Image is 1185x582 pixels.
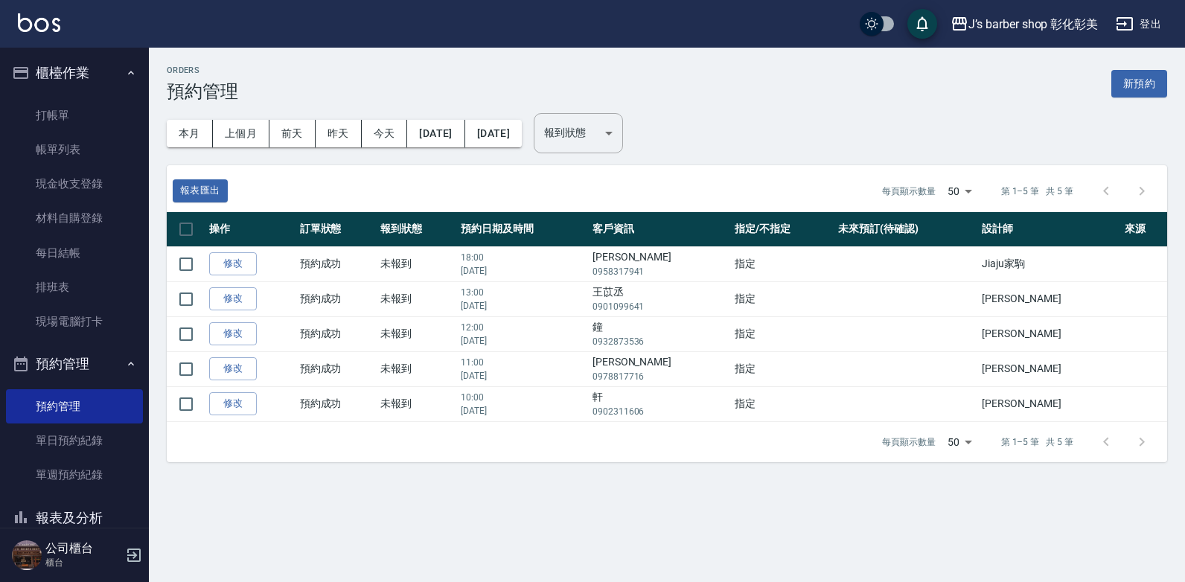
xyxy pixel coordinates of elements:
[461,286,585,299] p: 13:00
[589,386,731,421] td: 軒
[978,246,1120,281] td: Jiaju家駒
[882,435,936,449] p: 每頁顯示數量
[834,212,978,247] th: 未來預訂(待確認)
[592,370,727,383] p: 0978817716
[296,386,377,421] td: 預約成功
[377,212,457,247] th: 報到狀態
[6,54,143,92] button: 櫃檯作業
[978,316,1120,351] td: [PERSON_NAME]
[461,264,585,278] p: [DATE]
[377,351,457,386] td: 未報到
[6,499,143,537] button: 報表及分析
[6,423,143,458] a: 單日預約紀錄
[589,246,731,281] td: [PERSON_NAME]
[1111,70,1167,97] button: 新預約
[461,369,585,383] p: [DATE]
[461,251,585,264] p: 18:00
[592,265,727,278] p: 0958317941
[296,212,377,247] th: 訂單狀態
[461,299,585,313] p: [DATE]
[377,316,457,351] td: 未報到
[209,287,257,310] a: 修改
[461,334,585,348] p: [DATE]
[731,212,834,247] th: 指定/不指定
[592,300,727,313] p: 0901099641
[589,212,731,247] th: 客戶資訊
[167,65,238,75] h2: Orders
[6,389,143,423] a: 預約管理
[461,404,585,418] p: [DATE]
[296,316,377,351] td: 預約成功
[461,391,585,404] p: 10:00
[1111,76,1167,90] a: 新預約
[978,351,1120,386] td: [PERSON_NAME]
[589,281,731,316] td: 王苡丞
[6,98,143,132] a: 打帳單
[731,351,834,386] td: 指定
[296,246,377,281] td: 預約成功
[167,81,238,102] h3: 預約管理
[589,316,731,351] td: 鐘
[6,132,143,167] a: 帳單列表
[457,212,589,247] th: 預約日期及時間
[942,171,977,211] div: 50
[12,540,42,570] img: Person
[589,351,731,386] td: [PERSON_NAME]
[173,179,228,202] button: 報表匯出
[1001,435,1073,449] p: 第 1–5 筆 共 5 筆
[6,458,143,492] a: 單週預約紀錄
[6,270,143,304] a: 排班表
[6,345,143,383] button: 預約管理
[592,335,727,348] p: 0932873536
[592,405,727,418] p: 0902311606
[731,246,834,281] td: 指定
[978,386,1120,421] td: [PERSON_NAME]
[377,246,457,281] td: 未報到
[731,281,834,316] td: 指定
[209,322,257,345] a: 修改
[209,392,257,415] a: 修改
[209,252,257,275] a: 修改
[316,120,362,147] button: 昨天
[1121,212,1167,247] th: 來源
[945,9,1104,39] button: J’s barber shop 彰化彰美
[6,201,143,235] a: 材料自購登錄
[942,422,977,462] div: 50
[978,281,1120,316] td: [PERSON_NAME]
[968,15,1098,33] div: J’s barber shop 彰化彰美
[362,120,408,147] button: 今天
[377,386,457,421] td: 未報到
[167,120,213,147] button: 本月
[6,304,143,339] a: 現場電腦打卡
[377,281,457,316] td: 未報到
[213,120,269,147] button: 上個月
[731,316,834,351] td: 指定
[296,281,377,316] td: 預約成功
[461,356,585,369] p: 11:00
[209,357,257,380] a: 修改
[6,167,143,201] a: 現金收支登錄
[1001,185,1073,198] p: 第 1–5 筆 共 5 筆
[296,351,377,386] td: 預約成功
[6,236,143,270] a: 每日結帳
[978,212,1120,247] th: 設計師
[269,120,316,147] button: 前天
[45,556,121,569] p: 櫃台
[461,321,585,334] p: 12:00
[882,185,936,198] p: 每頁顯示數量
[731,386,834,421] td: 指定
[465,120,522,147] button: [DATE]
[205,212,296,247] th: 操作
[18,13,60,32] img: Logo
[1110,10,1167,38] button: 登出
[45,541,121,556] h5: 公司櫃台
[907,9,937,39] button: save
[407,120,464,147] button: [DATE]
